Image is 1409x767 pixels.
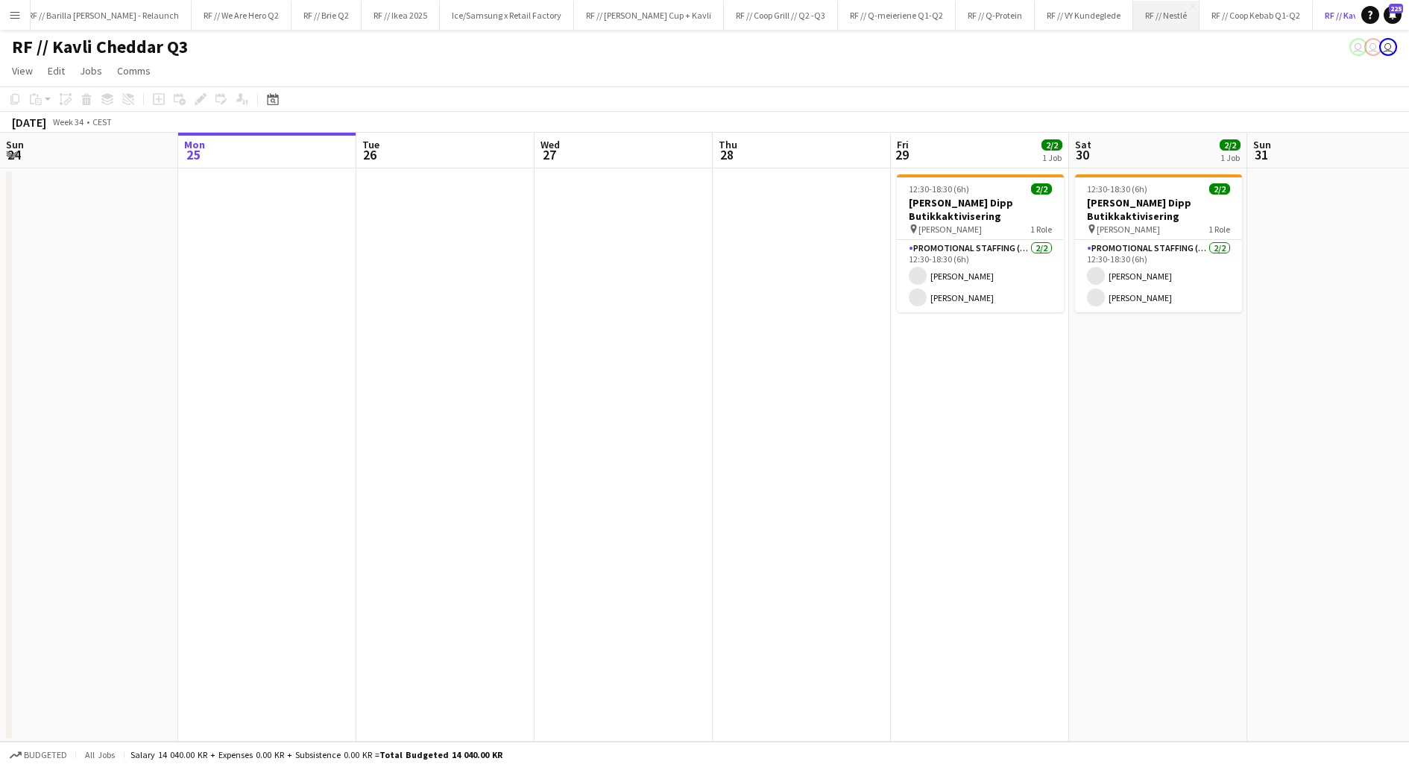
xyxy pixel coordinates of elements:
span: Budgeted [24,750,67,760]
span: Tue [362,138,379,151]
span: 29 [895,146,909,163]
span: 31 [1251,146,1271,163]
app-job-card: 12:30-18:30 (6h)2/2[PERSON_NAME] Dipp Butikkaktivisering [PERSON_NAME]1 RolePromotional Staffing ... [897,174,1064,312]
span: Comms [117,64,151,78]
app-card-role: Promotional Staffing (Promotional Staff)2/212:30-18:30 (6h)[PERSON_NAME][PERSON_NAME] [897,240,1064,312]
span: 1 Role [1030,224,1052,235]
span: 24 [4,146,24,163]
app-job-card: 12:30-18:30 (6h)2/2[PERSON_NAME] Dipp Butikkaktivisering [PERSON_NAME]1 RolePromotional Staffing ... [1075,174,1242,312]
a: Comms [111,61,157,81]
span: All jobs [82,749,118,760]
app-user-avatar: Alexander Skeppland Hole [1364,38,1382,56]
button: RF // Barilla [PERSON_NAME] - Relaunch [16,1,192,30]
app-user-avatar: Alexander Skeppland Hole [1379,38,1397,56]
a: View [6,61,39,81]
span: 27 [538,146,560,163]
span: 30 [1073,146,1091,163]
button: RF // Q-meieriene Q1-Q2 [838,1,956,30]
span: 225 [1389,4,1403,13]
button: Ice/Samsung x Retail Factory [440,1,574,30]
span: [PERSON_NAME] [918,224,982,235]
h3: [PERSON_NAME] Dipp Butikkaktivisering [897,196,1064,223]
span: Fri [897,138,909,151]
span: 1 Role [1208,224,1230,235]
h3: [PERSON_NAME] Dipp Butikkaktivisering [1075,196,1242,223]
span: Thu [719,138,737,151]
span: Week 34 [49,116,86,127]
button: RF // Ikea 2025 [362,1,440,30]
span: [PERSON_NAME] [1097,224,1160,235]
app-user-avatar: Alexander Skeppland Hole [1349,38,1367,56]
button: RF // Brie Q2 [291,1,362,30]
span: Sat [1075,138,1091,151]
button: RF // We Are Hero Q2 [192,1,291,30]
span: 2/2 [1041,139,1062,151]
a: 225 [1384,6,1402,24]
span: 2/2 [1220,139,1241,151]
a: Jobs [74,61,108,81]
span: Jobs [80,64,102,78]
div: [DATE] [12,115,46,130]
span: Wed [540,138,560,151]
span: Sun [1253,138,1271,151]
span: Edit [48,64,65,78]
span: 12:30-18:30 (6h) [1087,183,1147,195]
button: RF // [PERSON_NAME] Cup + Kavli [574,1,724,30]
span: 28 [716,146,737,163]
div: 1 Job [1042,152,1062,163]
span: Total Budgeted 14 040.00 KR [379,749,502,760]
button: RF // VY Kundeglede [1035,1,1133,30]
a: Edit [42,61,71,81]
app-card-role: Promotional Staffing (Promotional Staff)2/212:30-18:30 (6h)[PERSON_NAME][PERSON_NAME] [1075,240,1242,312]
span: View [12,64,33,78]
span: Mon [184,138,205,151]
span: 2/2 [1031,183,1052,195]
span: Sun [6,138,24,151]
div: Salary 14 040.00 KR + Expenses 0.00 KR + Subsistence 0.00 KR = [130,749,502,760]
div: CEST [92,116,112,127]
button: RF // Coop Kebab Q1-Q2 [1200,1,1313,30]
button: RF // Nestlé [1133,1,1200,30]
div: 1 Job [1220,152,1240,163]
button: Budgeted [7,747,69,763]
button: RF // Coop Grill // Q2 -Q3 [724,1,838,30]
button: RF // Q-Protein [956,1,1035,30]
h1: RF // Kavli Cheddar Q3 [12,36,189,58]
span: 25 [182,146,205,163]
span: 12:30-18:30 (6h) [909,183,969,195]
span: 26 [360,146,379,163]
span: 2/2 [1209,183,1230,195]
